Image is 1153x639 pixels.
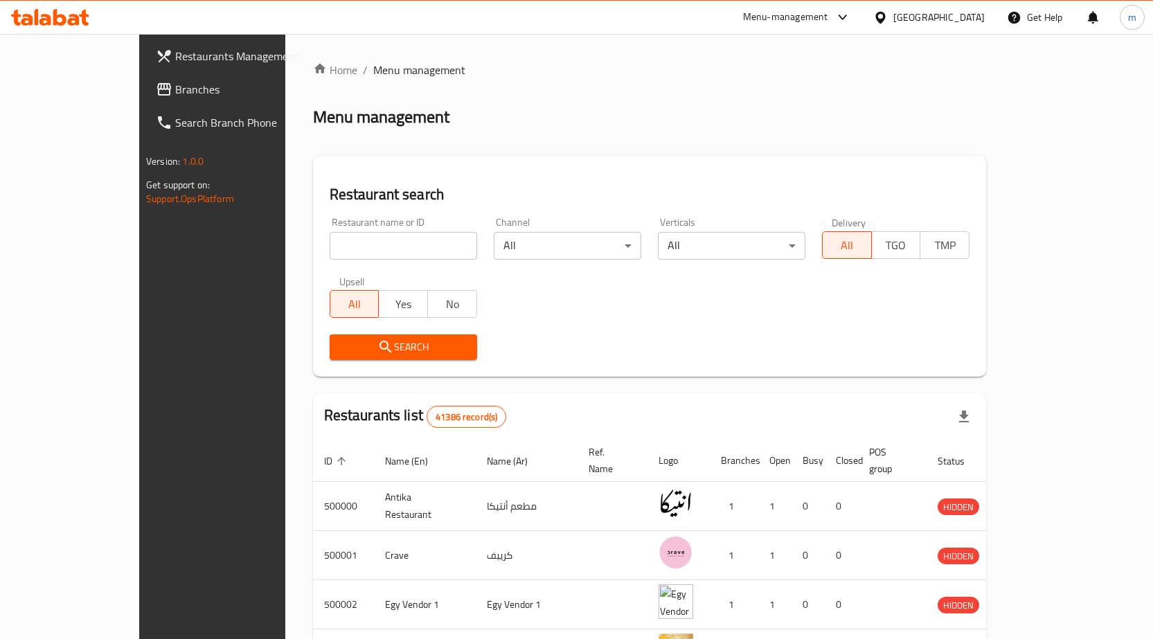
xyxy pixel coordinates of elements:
td: Crave [374,531,476,580]
span: Yes [384,294,422,314]
td: كرييف [476,531,578,580]
td: 1 [758,531,792,580]
a: Search Branch Phone [145,106,332,139]
img: Crave [659,535,693,570]
td: 500002 [313,580,374,629]
button: All [822,231,872,259]
label: Delivery [832,217,866,227]
span: HIDDEN [938,548,979,564]
a: Home [313,62,357,78]
span: TGO [877,235,915,255]
td: Egy Vendor 1 [476,580,578,629]
th: Busy [792,440,825,482]
span: 41386 record(s) [427,411,506,424]
h2: Restaurants list [324,405,507,428]
span: Name (Ar) [487,453,546,469]
span: 1.0.0 [182,152,204,170]
td: Egy Vendor 1 [374,580,476,629]
td: 1 [710,580,758,629]
div: HIDDEN [938,498,979,515]
li: / [363,62,368,78]
nav: breadcrumb [313,62,986,78]
input: Search for restaurant name or ID.. [330,232,477,260]
span: No [434,294,472,314]
span: Status [938,453,983,469]
td: مطعم أنتيكا [476,482,578,531]
td: 1 [710,531,758,580]
h2: Restaurant search [330,184,969,205]
span: TMP [926,235,964,255]
label: Upsell [339,276,365,286]
span: Restaurants Management [175,48,321,64]
div: Total records count [427,406,506,428]
a: Branches [145,73,332,106]
td: 1 [758,580,792,629]
td: 1 [758,482,792,531]
img: Antika Restaurant [659,486,693,521]
span: All [828,235,866,255]
span: Branches [175,81,321,98]
span: Ref. Name [589,444,631,477]
div: [GEOGRAPHIC_DATA] [893,10,985,25]
td: 0 [792,580,825,629]
button: All [330,290,379,318]
span: Menu management [373,62,465,78]
span: Search [341,339,466,356]
span: HIDDEN [938,597,979,613]
td: 0 [825,482,858,531]
div: All [658,232,805,260]
td: 0 [825,531,858,580]
span: POS group [869,444,910,477]
td: 0 [825,580,858,629]
td: Antika Restaurant [374,482,476,531]
td: 0 [792,482,825,531]
td: 1 [710,482,758,531]
button: No [427,290,477,318]
div: Menu-management [743,9,828,26]
button: TMP [920,231,969,259]
th: Closed [825,440,858,482]
th: Open [758,440,792,482]
span: m [1128,10,1136,25]
a: Restaurants Management [145,39,332,73]
button: Yes [378,290,428,318]
div: HIDDEN [938,597,979,613]
td: 500001 [313,531,374,580]
h2: Menu management [313,106,449,128]
span: ID [324,453,350,469]
img: Egy Vendor 1 [659,584,693,619]
th: Branches [710,440,758,482]
span: HIDDEN [938,499,979,515]
a: Support.OpsPlatform [146,190,234,208]
span: All [336,294,374,314]
td: 0 [792,531,825,580]
th: Logo [647,440,710,482]
div: Export file [947,400,981,433]
td: 500000 [313,482,374,531]
div: All [494,232,641,260]
span: Name (En) [385,453,446,469]
button: TGO [871,231,921,259]
button: Search [330,334,477,360]
span: Version: [146,152,180,170]
span: Search Branch Phone [175,114,321,131]
span: Get support on: [146,176,210,194]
